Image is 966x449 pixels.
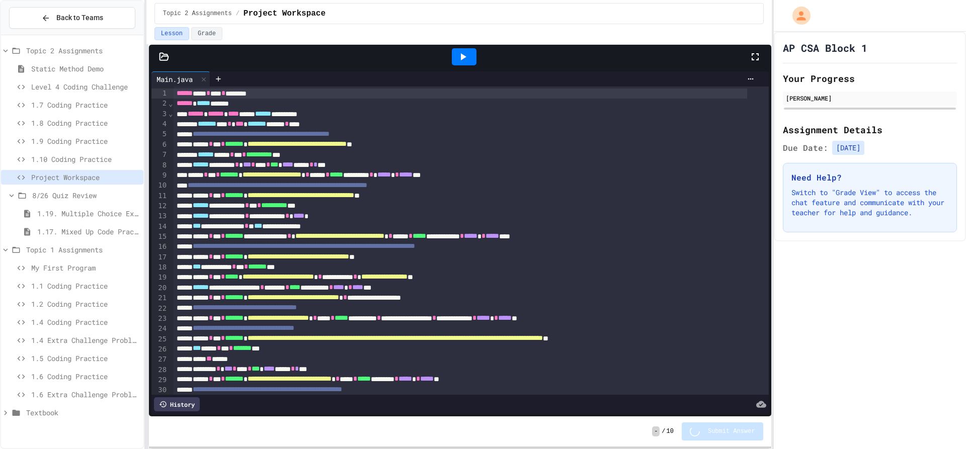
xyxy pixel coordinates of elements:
[783,142,828,154] span: Due Date:
[31,154,139,164] span: 1.10 Coding Practice
[151,354,168,365] div: 27
[31,63,139,74] span: Static Method Demo
[151,283,168,293] div: 20
[151,74,198,84] div: Main.java
[151,170,168,181] div: 9
[151,375,168,385] div: 29
[163,10,232,18] span: Topic 2 Assignments
[154,397,200,411] div: History
[151,273,168,283] div: 19
[151,344,168,354] div: 26
[236,10,239,18] span: /
[151,191,168,201] div: 11
[782,4,813,27] div: My Account
[31,335,139,345] span: 1.4 Extra Challenge Problem
[783,71,957,85] h2: Your Progress
[151,324,168,334] div: 24
[168,110,173,118] span: Fold line
[151,304,168,314] div: 22
[832,141,864,155] span: [DATE]
[151,385,168,395] div: 30
[168,100,173,108] span: Fold line
[31,353,139,364] span: 1.5 Coding Practice
[151,109,168,119] div: 3
[708,427,755,435] span: Submit Answer
[244,8,326,20] span: Project Workspace
[151,252,168,262] div: 17
[786,94,954,103] div: [PERSON_NAME]
[151,365,168,375] div: 28
[662,427,665,435] span: /
[31,389,139,400] span: 1.6 Extra Challenge Problem
[783,41,867,55] h1: AP CSA Block 1
[151,99,168,109] div: 2
[154,27,189,40] button: Lesson
[31,262,139,273] span: My First Program
[151,150,168,160] div: 7
[26,244,139,255] span: Topic 1 Assignments
[31,299,139,309] span: 1.2 Coding Practice
[151,314,168,324] div: 23
[151,160,168,170] div: 8
[151,140,168,150] div: 6
[151,222,168,232] div: 14
[151,181,168,191] div: 10
[151,88,168,99] div: 1
[151,293,168,303] div: 21
[151,232,168,242] div: 15
[151,119,168,129] div: 4
[652,426,660,436] span: -
[151,201,168,211] div: 12
[791,188,948,218] p: Switch to "Grade View" to access the chat feature and communicate with your teacher for help and ...
[31,100,139,110] span: 1.7 Coding Practice
[26,45,139,56] span: Topic 2 Assignments
[31,81,139,92] span: Level 4 Coding Challenge
[191,27,222,40] button: Grade
[667,427,674,435] span: 10
[37,226,139,237] span: 1.17. Mixed Up Code Practice 1.1-1.6
[791,171,948,184] h3: Need Help?
[31,281,139,291] span: 1.1 Coding Practice
[151,262,168,273] div: 18
[31,371,139,382] span: 1.6 Coding Practice
[151,334,168,344] div: 25
[56,13,103,23] span: Back to Teams
[26,407,139,418] span: Textbook
[37,208,139,219] span: 1.19. Multiple Choice Exercises for Unit 1a (1.1-1.6)
[151,211,168,221] div: 13
[783,123,957,137] h2: Assignment Details
[151,129,168,139] div: 5
[31,317,139,327] span: 1.4 Coding Practice
[31,118,139,128] span: 1.8 Coding Practice
[31,172,139,183] span: Project Workspace
[151,242,168,252] div: 16
[31,136,139,146] span: 1.9 Coding Practice
[32,190,139,201] span: 8/26 Quiz Review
